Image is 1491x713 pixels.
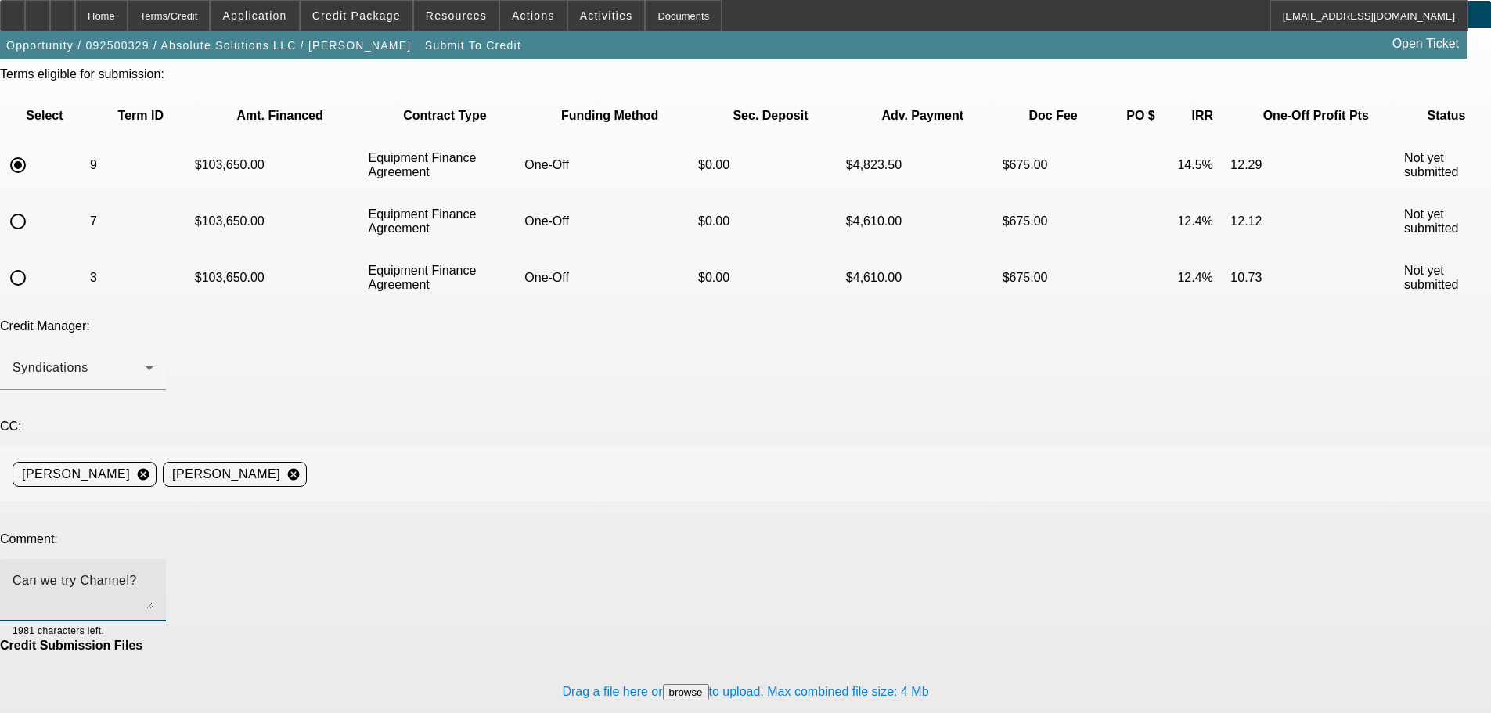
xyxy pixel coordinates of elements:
span: Activities [580,9,633,22]
p: 12.12 [1230,214,1401,229]
span: [PERSON_NAME] [22,465,130,484]
p: Sec. Deposit [698,109,843,123]
p: Equipment Finance Agreement [369,264,522,292]
p: $103,650.00 [195,271,366,285]
p: 12.29 [1230,158,1401,172]
p: $4,610.00 [846,214,999,229]
button: Actions [500,1,567,31]
p: $0.00 [698,271,843,285]
p: One-Off Profit Pts [1230,109,1401,123]
p: 14.5% [1177,158,1227,172]
span: Actions [512,9,555,22]
p: 7 [90,214,192,229]
p: Select [2,109,87,123]
mat-hint: 1981 characters left. [13,621,104,639]
a: Open Ticket [1386,31,1465,57]
p: Not yet submitted [1404,207,1489,236]
p: IRR [1177,109,1227,123]
p: Not yet submitted [1404,151,1489,179]
span: Resources [426,9,487,22]
span: Opportunity / 092500329 / Absolute Solutions LLC / [PERSON_NAME] [6,39,411,52]
button: Credit Package [301,1,412,31]
p: One-Off [524,214,695,229]
p: Funding Method [524,109,695,123]
button: Submit To Credit [421,31,525,59]
button: Application [211,1,298,31]
p: 12.4% [1177,271,1227,285]
button: Resources [414,1,499,31]
p: Contract Type [369,109,522,123]
p: PO $ [1107,109,1175,123]
span: Syndications [13,361,88,374]
p: Adv. Payment [846,109,999,123]
p: 10.73 [1230,271,1401,285]
p: Equipment Finance Agreement [369,151,522,179]
p: Equipment Finance Agreement [369,207,522,236]
span: Submit To Credit [425,39,521,52]
p: 12.4% [1177,214,1227,229]
button: browse [663,684,709,700]
p: $4,610.00 [846,271,999,285]
mat-icon: cancel [280,467,307,481]
span: Application [222,9,286,22]
p: $675.00 [1003,158,1104,172]
p: $675.00 [1003,214,1104,229]
p: $0.00 [698,214,843,229]
p: One-Off [524,158,695,172]
p: Term ID [90,109,192,123]
p: 9 [90,158,192,172]
p: Amt. Financed [195,109,366,123]
p: $4,823.50 [846,158,999,172]
p: Doc Fee [1003,109,1104,123]
button: Activities [568,1,645,31]
p: $675.00 [1003,271,1104,285]
p: 3 [90,271,192,285]
span: [PERSON_NAME] [172,465,280,484]
p: Status [1404,109,1489,123]
mat-icon: cancel [130,467,157,481]
p: $103,650.00 [195,158,366,172]
p: $103,650.00 [195,214,366,229]
p: $0.00 [698,158,843,172]
span: Credit Package [312,9,401,22]
p: One-Off [524,271,695,285]
p: Not yet submitted [1404,264,1489,292]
